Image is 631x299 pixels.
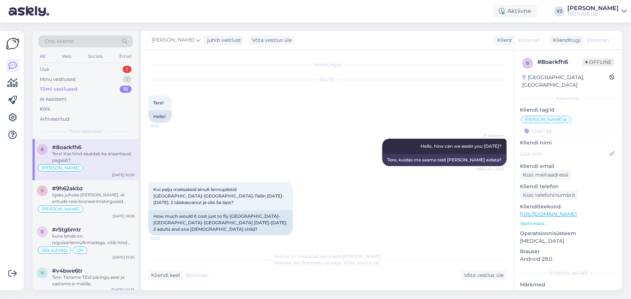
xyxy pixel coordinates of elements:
a: [URL][DOMAIN_NAME] [520,211,577,217]
span: Tere! [153,100,163,105]
div: How much would it cost just to fly [GEOGRAPHIC_DATA]-[GEOGRAPHIC_DATA]-[GEOGRAPHIC_DATA] [DATE]-[... [148,210,293,235]
div: Socials [86,52,104,61]
div: Tere! Kas hind sisaldab ka äraantavat pagasit? [52,151,135,164]
div: Tiimi vestlused [40,86,77,93]
p: Kliendi tag'id [520,106,617,114]
div: [DATE] 10:59 [112,172,135,178]
a: [PERSON_NAME]TEZ TOUR OÜ [567,5,627,17]
p: [MEDICAL_DATA] [520,237,617,245]
div: Vestlus algas [148,61,507,68]
div: Aktiivne [493,5,537,18]
span: Otsi kliente [45,38,74,45]
div: 1 [123,66,132,73]
span: Estonian [186,272,208,279]
span: [PERSON_NAME] [152,36,195,44]
div: Klient [494,36,512,44]
span: #8oarkfh6 [52,144,81,151]
div: Võta vestlus üle [461,270,507,280]
p: Kliendi email [520,162,617,170]
span: Vestluse ülevõtmiseks vajutage [274,260,381,265]
span: Hello, how can we assist you [DATE]? [421,143,502,149]
span: 10:03 [150,236,178,241]
p: Brauser [520,248,617,255]
span: Kui palju maksaksid ainult lennupiletid [GEOGRAPHIC_DATA]-[GEOGRAPHIC_DATA]-Tallin [DATE]-[DATE].... [153,187,284,205]
div: [DATE] [148,77,507,83]
div: [PERSON_NAME] [567,5,619,11]
p: Android 28.0 [520,255,617,263]
p: Klienditeekond [520,203,617,211]
div: [PERSON_NAME] [520,270,617,277]
div: Kõik [40,105,50,113]
span: [PERSON_NAME] [525,117,563,122]
span: Nähtud ✓ 10:01 [477,166,504,172]
p: Vaata edasi ... [520,220,617,227]
div: VJ [554,6,564,16]
span: Estonian [518,36,540,44]
div: Igaks juhuks [PERSON_NAME], et antude reisi broneerimstingused erinevad tavapärasest. Lennupileti... [52,192,135,205]
div: AI Assistent [40,96,67,103]
span: v [41,270,44,276]
div: Küsi meiliaadressi [520,170,571,180]
input: Lisa tag [520,125,617,136]
i: „Võtke vestlus üle” [341,260,381,265]
span: [PERSON_NAME] [42,207,80,211]
div: # 8oarkfh6 [537,58,583,66]
div: juhib vestlust [204,36,241,44]
span: 10:01 [150,123,178,129]
div: Hello! [148,110,172,123]
div: Tere, kuidas me saame teid [PERSON_NAME] aidata? [382,154,507,166]
span: #9h62akbz [52,185,83,192]
span: Sille suhtleb [42,248,67,252]
div: [DATE] 18:38 [112,213,135,219]
div: TEZ TOUR OÜ [567,11,619,17]
span: 8 [526,60,529,66]
span: Estonian [587,36,609,44]
div: All [38,52,47,61]
span: Offline [583,58,614,66]
p: Kliendi telefon [520,183,617,190]
div: Uus [40,66,49,73]
div: kuna lende on regulaarlennufirmadega, võib hind iga päev muutuda [52,233,135,246]
div: Tere. Täname TEid päringu eest ja vastame e-mailile. [52,274,135,287]
div: Minu vestlused [40,76,76,83]
span: OK [77,248,84,252]
p: Kliendi nimi [520,139,617,147]
div: Klienditugi [550,36,581,44]
div: Küsi telefoninumbrit [520,190,578,200]
div: 1 [123,76,132,83]
span: 9 [41,188,44,193]
div: Kliendi keel [148,272,180,279]
div: Arhiveeritud [40,116,69,123]
span: [PERSON_NAME] [42,166,80,170]
div: Kliendi info [520,95,617,102]
span: r [41,229,44,234]
div: [GEOGRAPHIC_DATA], [GEOGRAPHIC_DATA] [522,74,609,89]
div: Email [118,52,133,61]
span: AI Assistent [477,133,504,138]
input: Lisa nimi [520,150,608,158]
span: Tiimi vestlused [70,128,102,135]
div: Web [60,52,73,61]
div: [DATE] 20:33 [111,287,135,292]
span: #v4bwe6tr [52,268,82,274]
p: Märkmed [520,281,617,289]
div: [DATE] 15:35 [112,255,135,260]
p: Operatsioonisüsteem [520,230,617,237]
div: Võta vestlus üle [249,35,295,45]
div: 15 [120,86,132,93]
img: Askly Logo [6,37,20,51]
span: #r5tgbmtr [52,226,81,233]
span: 8 [41,147,44,152]
span: Vestlus on määratud kasutajale [PERSON_NAME] [274,253,381,259]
